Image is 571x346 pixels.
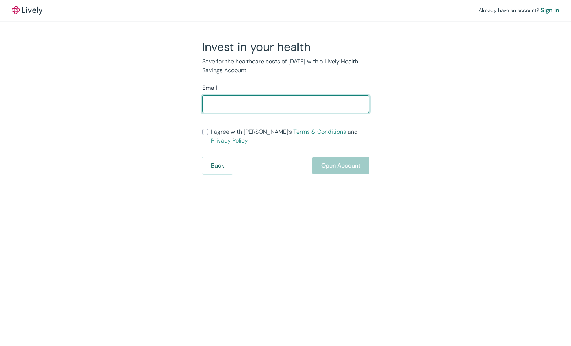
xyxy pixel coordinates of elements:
[541,6,559,15] a: Sign in
[293,128,346,136] a: Terms & Conditions
[12,6,42,15] img: Lively
[12,6,42,15] a: LivelyLively
[202,57,369,75] p: Save for the healthcare costs of [DATE] with a Lively Health Savings Account
[202,157,233,174] button: Back
[211,137,248,144] a: Privacy Policy
[202,40,369,54] h2: Invest in your health
[211,128,369,145] span: I agree with [PERSON_NAME]’s and
[202,84,217,92] label: Email
[479,6,559,15] div: Already have an account?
